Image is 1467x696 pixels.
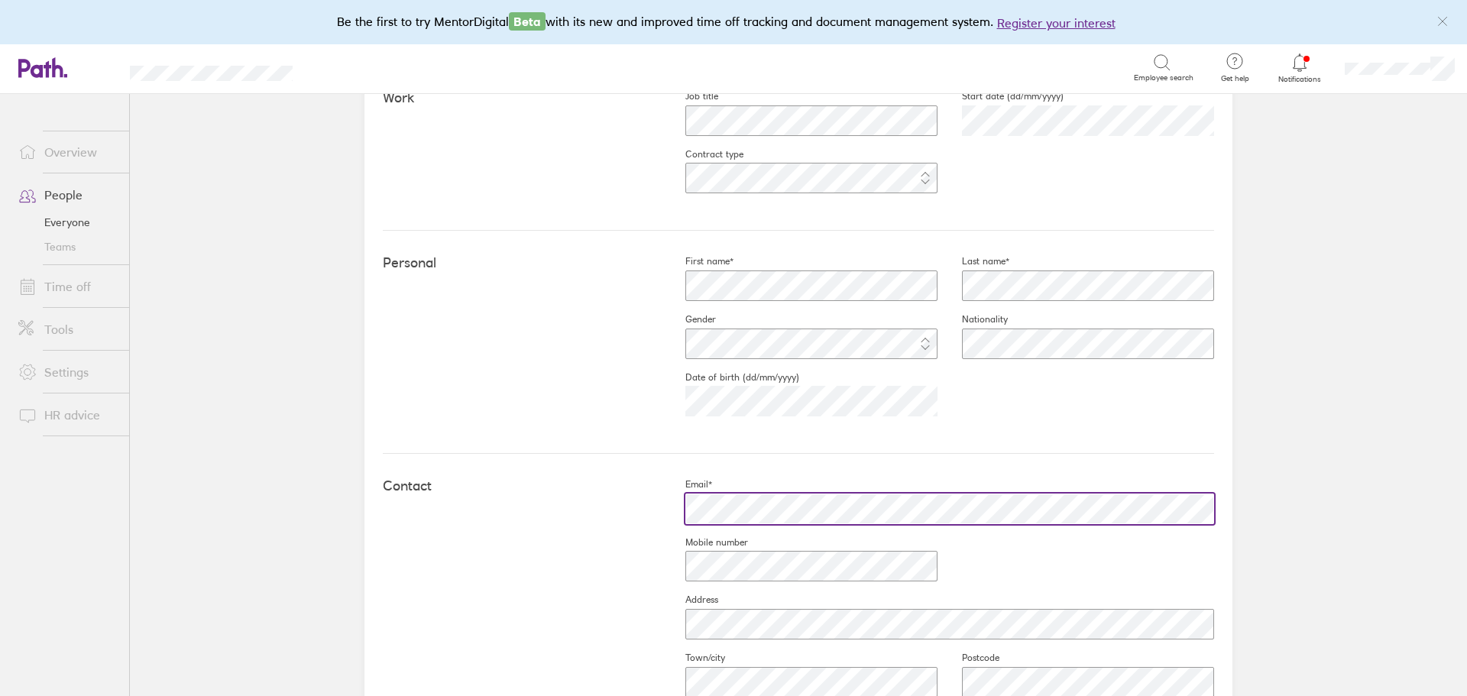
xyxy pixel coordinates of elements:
label: Postcode [938,652,999,664]
span: Beta [509,12,546,31]
h4: Personal [383,255,661,271]
span: Notifications [1275,75,1325,84]
a: Time off [6,271,129,302]
label: Nationality [938,313,1008,325]
a: Teams [6,235,129,259]
h4: Work [383,90,661,106]
label: Start date (dd/mm/yyyy) [938,90,1064,102]
label: First name* [661,255,733,267]
a: Settings [6,357,129,387]
div: Be the first to try MentorDigital with its new and improved time off tracking and document manage... [337,12,1131,32]
label: Town/city [661,652,725,664]
label: Last name* [938,255,1009,267]
label: Gender [661,313,716,325]
label: Address [661,594,718,606]
a: Notifications [1275,52,1325,84]
a: Tools [6,314,129,345]
label: Date of birth (dd/mm/yyyy) [661,371,799,384]
label: Job title [661,90,718,102]
h4: Contact [383,478,661,494]
label: Contract type [661,148,743,160]
a: People [6,180,129,210]
a: Everyone [6,210,129,235]
span: Get help [1210,74,1260,83]
a: HR advice [6,400,129,430]
button: Register your interest [997,14,1116,32]
div: Search [334,60,373,74]
label: Mobile number [661,536,748,549]
span: Employee search [1134,73,1193,83]
a: Overview [6,137,129,167]
label: Email* [661,478,712,490]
